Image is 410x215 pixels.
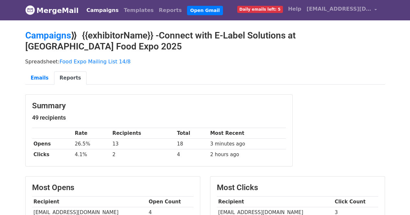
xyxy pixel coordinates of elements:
[73,128,111,139] th: Rate
[286,3,304,16] a: Help
[147,197,193,207] th: Open Count
[73,139,111,149] td: 26.5%
[25,30,71,41] a: Campaigns
[25,30,385,52] h2: ⟫ {{exhibitorName}} -Connect with E-Label Solutions at [GEOGRAPHIC_DATA] Food Expo 2025
[304,3,380,18] a: [EMAIL_ADDRESS][DOMAIN_NAME]
[187,6,223,15] a: Open Gmail
[333,197,378,207] th: Click Count
[175,139,209,149] td: 18
[25,58,385,65] p: Spreadsheet:
[209,139,286,149] td: 3 minutes ago
[237,6,283,13] span: Daily emails left: 5
[32,101,286,111] h3: Summary
[25,4,79,17] a: MergeMail
[121,4,156,17] a: Templates
[32,149,73,160] th: Clicks
[175,128,209,139] th: Total
[73,149,111,160] td: 4.1%
[307,5,371,13] span: [EMAIL_ADDRESS][DOMAIN_NAME]
[209,149,286,160] td: 2 hours ago
[60,59,131,65] a: Food Expo Mailing List 14/8
[32,197,147,207] th: Recipient
[84,4,121,17] a: Campaigns
[32,114,286,121] h5: 49 recipients
[111,128,175,139] th: Recipients
[25,5,35,15] img: MergeMail logo
[54,71,87,85] a: Reports
[217,183,378,192] h3: Most Clicks
[111,149,175,160] td: 2
[111,139,175,149] td: 13
[156,4,184,17] a: Reports
[32,139,73,149] th: Opens
[217,197,333,207] th: Recipient
[235,3,286,16] a: Daily emails left: 5
[25,71,54,85] a: Emails
[209,128,286,139] th: Most Recent
[32,183,193,192] h3: Most Opens
[175,149,209,160] td: 4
